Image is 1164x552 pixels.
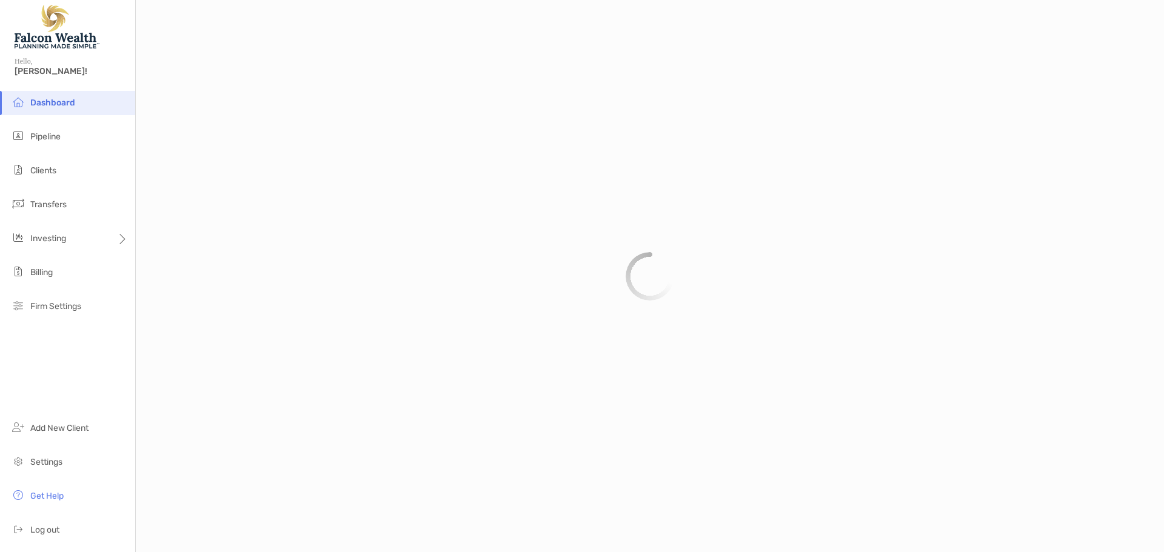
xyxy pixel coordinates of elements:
span: Get Help [30,491,64,501]
img: settings icon [11,454,25,468]
img: logout icon [11,522,25,536]
span: Log out [30,525,59,535]
img: investing icon [11,230,25,245]
img: firm-settings icon [11,298,25,313]
span: Pipeline [30,131,61,142]
span: Settings [30,457,62,467]
span: Add New Client [30,423,89,433]
img: transfers icon [11,196,25,211]
img: get-help icon [11,488,25,502]
img: billing icon [11,264,25,279]
span: Investing [30,233,66,244]
img: dashboard icon [11,95,25,109]
img: add_new_client icon [11,420,25,434]
span: [PERSON_NAME]! [15,66,128,76]
span: Billing [30,267,53,278]
span: Firm Settings [30,301,81,311]
span: Clients [30,165,56,176]
span: Transfers [30,199,67,210]
span: Dashboard [30,98,75,108]
img: Falcon Wealth Planning Logo [15,5,99,48]
img: clients icon [11,162,25,177]
img: pipeline icon [11,128,25,143]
